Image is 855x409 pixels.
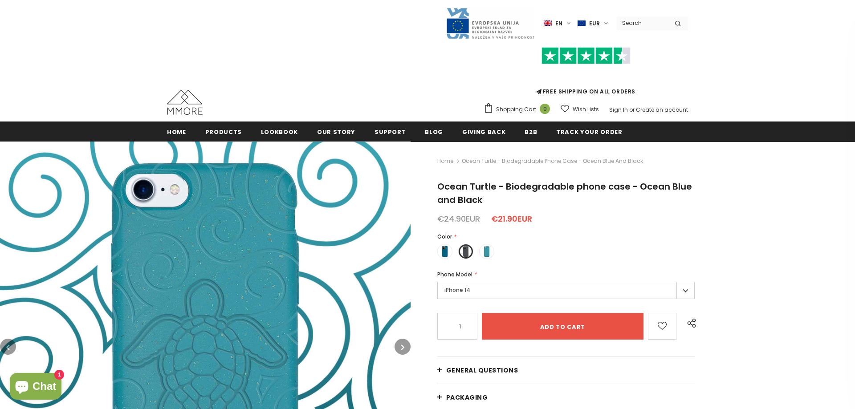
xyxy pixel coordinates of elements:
[589,19,600,28] span: EUR
[317,121,355,142] a: Our Story
[437,180,692,206] span: Ocean Turtle - Biodegradable phone case - Ocean Blue and Black
[555,19,562,28] span: en
[484,51,688,95] span: FREE SHIPPING ON ALL ORDERS
[437,233,452,240] span: Color
[496,105,536,114] span: Shopping Cart
[425,128,443,136] span: Blog
[437,156,453,166] a: Home
[484,64,688,87] iframe: Customer reviews powered by Trustpilot
[556,128,622,136] span: Track your order
[482,313,643,340] input: Add to cart
[636,106,688,113] a: Create an account
[609,106,628,113] a: Sign In
[437,213,480,224] span: €24.90EUR
[167,128,186,136] span: Home
[561,101,599,117] a: Wish Lists
[484,103,554,116] a: Shopping Cart 0
[462,121,505,142] a: Giving back
[317,128,355,136] span: Our Story
[446,393,488,402] span: PACKAGING
[540,104,550,114] span: 0
[261,121,298,142] a: Lookbook
[167,90,203,115] img: MMORE Cases
[446,366,518,375] span: General Questions
[573,105,599,114] span: Wish Lists
[205,128,242,136] span: Products
[556,121,622,142] a: Track your order
[425,121,443,142] a: Blog
[525,121,537,142] a: B2B
[437,271,472,278] span: Phone Model
[437,357,695,384] a: General Questions
[544,20,552,27] img: i-lang-1.png
[261,128,298,136] span: Lookbook
[617,16,668,29] input: Search Site
[462,156,643,166] span: Ocean Turtle - Biodegradable phone case - Ocean Blue and Black
[446,7,535,40] img: Javni Razpis
[541,47,631,65] img: Trust Pilot Stars
[375,128,406,136] span: support
[205,121,242,142] a: Products
[446,19,535,27] a: Javni Razpis
[525,128,537,136] span: B2B
[375,121,406,142] a: support
[437,282,695,299] label: iPhone 14
[462,128,505,136] span: Giving back
[629,106,635,113] span: or
[491,213,532,224] span: €21.90EUR
[7,373,64,402] inbox-online-store-chat: Shopify online store chat
[167,121,186,142] a: Home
